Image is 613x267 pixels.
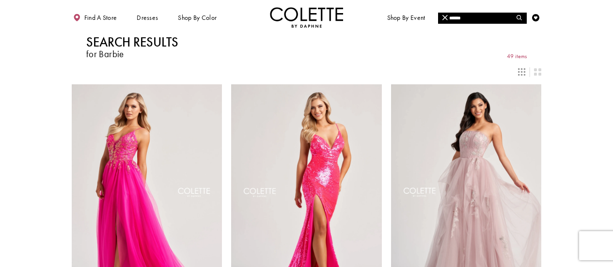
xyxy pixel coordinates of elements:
a: Find a store [72,7,119,28]
button: Close Search [438,13,453,24]
h1: Search Results [86,35,178,49]
a: Meet the designer [443,7,499,28]
span: Switch layout to 3 columns [518,68,525,76]
span: Shop by color [178,14,217,21]
span: Find a store [84,14,117,21]
img: Colette by Daphne [270,7,344,28]
span: Dresses [135,7,160,28]
button: Submit Search [512,13,527,24]
a: Visit Home Page [270,7,344,28]
a: Toggle search [515,7,526,28]
h3: for Barbie [86,49,178,59]
span: Switch layout to 2 columns [534,68,541,76]
span: 49 items [507,53,527,60]
span: Dresses [137,14,158,21]
div: Search form [438,13,527,24]
input: Search [438,13,526,24]
span: Shop By Event [385,7,427,28]
span: Shop by color [176,7,219,28]
span: Shop By Event [387,14,425,21]
a: Check Wishlist [531,7,542,28]
div: Layout Controls [67,64,546,80]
